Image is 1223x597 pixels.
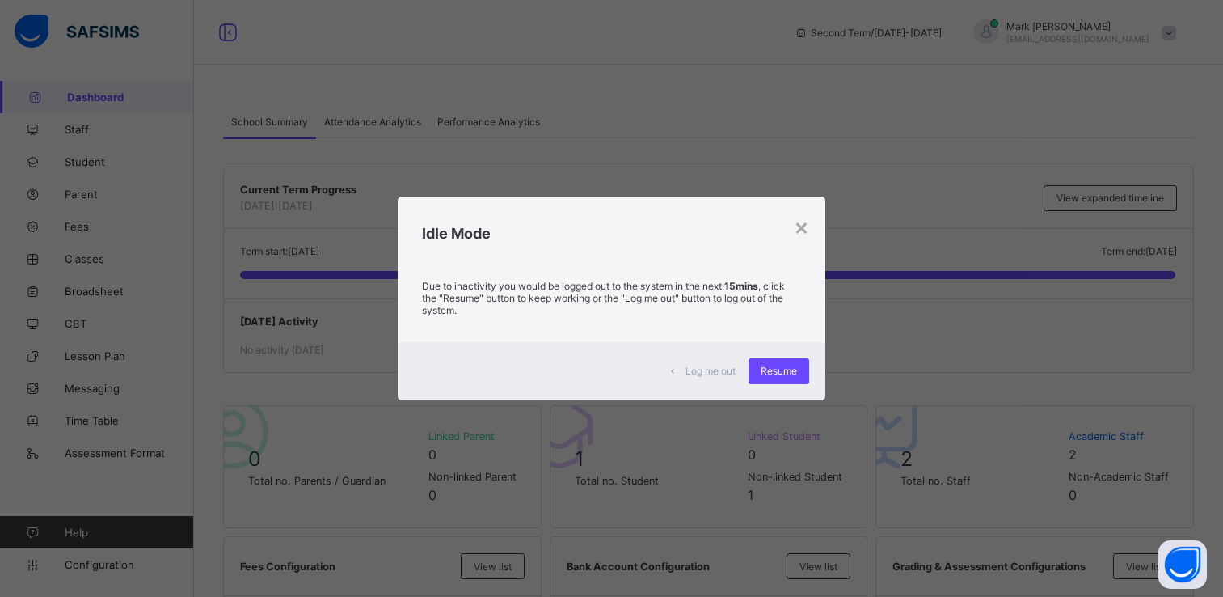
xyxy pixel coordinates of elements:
div: × [794,213,809,240]
span: Log me out [685,365,736,377]
strong: 15mins [724,280,758,292]
span: Resume [761,365,797,377]
p: Due to inactivity you would be logged out to the system in the next , click the "Resume" button t... [422,280,802,316]
button: Open asap [1158,540,1207,589]
h2: Idle Mode [422,225,802,242]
